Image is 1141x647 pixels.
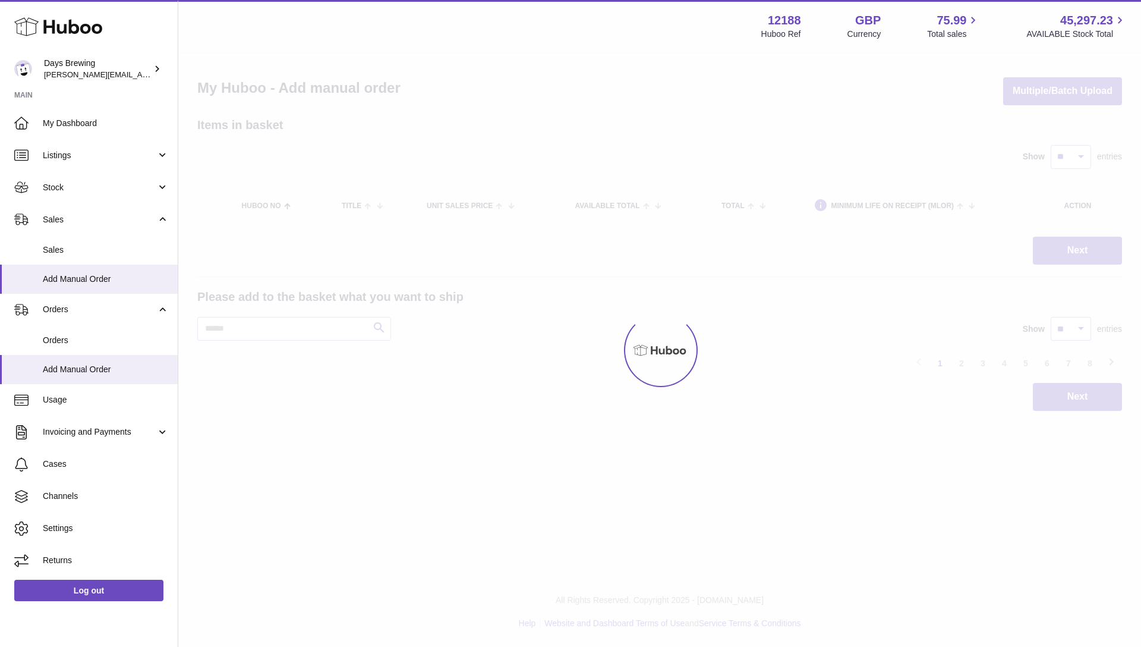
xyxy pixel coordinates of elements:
[43,182,156,193] span: Stock
[43,335,169,346] span: Orders
[761,29,801,40] div: Huboo Ref
[43,244,169,256] span: Sales
[855,12,881,29] strong: GBP
[43,214,156,225] span: Sales
[927,12,980,40] a: 75.99 Total sales
[937,12,966,29] span: 75.99
[43,118,169,129] span: My Dashboard
[43,150,156,161] span: Listings
[14,60,32,78] img: greg@daysbrewing.com
[44,70,238,79] span: [PERSON_NAME][EMAIL_ADDRESS][DOMAIN_NAME]
[44,58,151,80] div: Days Brewing
[43,426,156,438] span: Invoicing and Payments
[927,29,980,40] span: Total sales
[43,274,169,285] span: Add Manual Order
[14,580,163,601] a: Log out
[43,458,169,470] span: Cases
[1026,29,1127,40] span: AVAILABLE Stock Total
[768,12,801,29] strong: 12188
[1060,12,1113,29] span: 45,297.23
[43,523,169,534] span: Settings
[847,29,881,40] div: Currency
[1026,12,1127,40] a: 45,297.23 AVAILABLE Stock Total
[43,364,169,375] span: Add Manual Order
[43,555,169,566] span: Returns
[43,394,169,406] span: Usage
[43,304,156,315] span: Orders
[43,491,169,502] span: Channels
